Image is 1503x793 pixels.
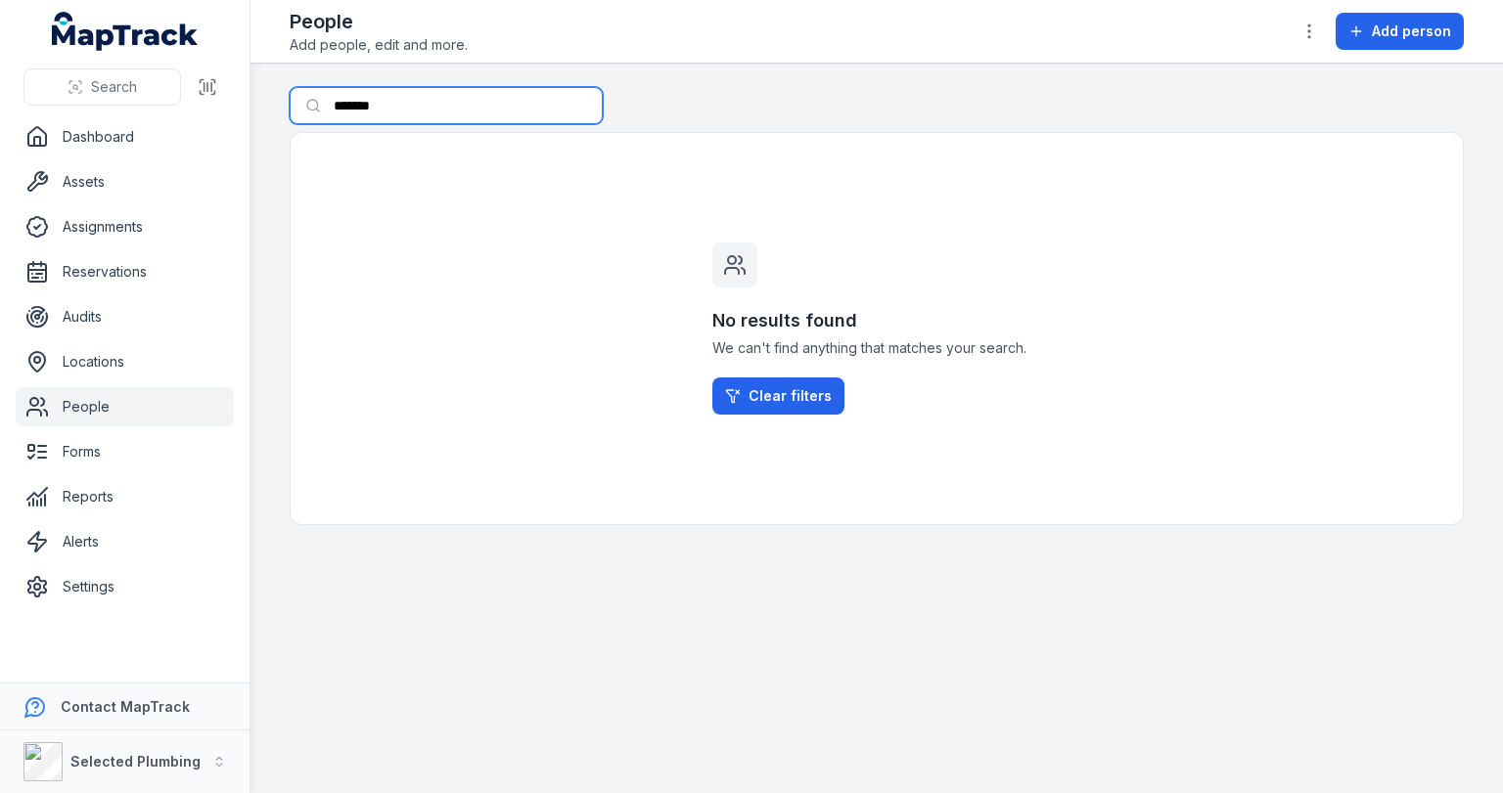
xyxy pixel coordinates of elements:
[70,753,201,770] strong: Selected Plumbing
[16,252,234,291] a: Reservations
[16,567,234,606] a: Settings
[52,12,199,51] a: MapTrack
[16,522,234,561] a: Alerts
[290,8,468,35] h2: People
[1336,13,1464,50] button: Add person
[23,68,181,106] button: Search
[712,307,1041,334] h3: No results found
[712,377,844,415] a: Clear filters
[16,162,234,201] a: Assets
[16,387,234,426] a: People
[290,35,468,55] span: Add people, edit and more.
[712,338,1041,358] span: We can't find anything that matches your search.
[16,297,234,336] a: Audits
[16,477,234,516] a: Reports
[16,207,234,246] a: Assignments
[16,117,234,156] a: Dashboard
[61,698,190,715] strong: Contact MapTrack
[16,432,234,471] a: Forms
[1372,22,1451,41] span: Add person
[16,342,234,381] a: Locations
[91,77,137,97] span: Search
